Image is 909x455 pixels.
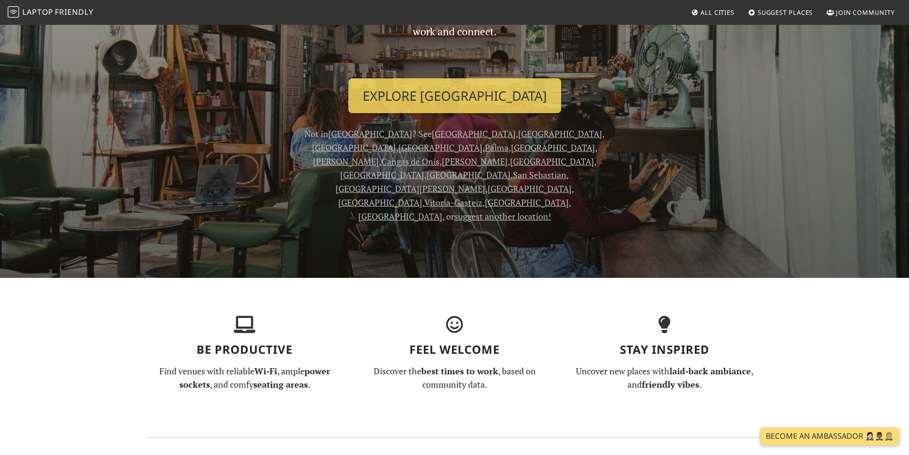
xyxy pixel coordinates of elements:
a: Palma [485,142,509,153]
p: Find venues with reliable , ample , and comfy . [146,364,344,392]
span: Not in ? See , , , , , , , , , , , , , , , , , , , or [304,128,605,222]
a: [GEOGRAPHIC_DATA] [485,197,569,208]
a: [GEOGRAPHIC_DATA] [427,169,511,180]
strong: laid-back ambiance [669,365,751,377]
strong: seating areas [253,379,308,390]
a: [GEOGRAPHIC_DATA] [340,169,424,180]
a: [PERSON_NAME] [313,156,379,167]
a: [GEOGRAPHIC_DATA] [488,183,572,194]
a: Cangas de Onís [381,156,439,167]
a: [GEOGRAPHIC_DATA][PERSON_NAME] [335,183,485,194]
strong: Wi-Fi [254,365,277,377]
a: [GEOGRAPHIC_DATA] [328,128,412,139]
span: Laptop [22,7,53,17]
a: [GEOGRAPHIC_DATA] [510,156,594,167]
img: LaptopFriendly [8,6,19,18]
p: From coffee shops to hotel lobbies, discover everyday places to work and connect. [303,7,606,71]
a: Explore [GEOGRAPHIC_DATA] [348,78,561,114]
a: LaptopFriendly LaptopFriendly [8,4,94,21]
strong: friendly vibes [642,379,699,390]
h3: Stay Inspired [565,343,764,357]
a: [GEOGRAPHIC_DATA] [358,211,442,222]
a: [GEOGRAPHIC_DATA] [511,142,595,153]
h3: Feel Welcome [355,343,554,357]
a: suggest another location! [454,211,551,222]
a: [GEOGRAPHIC_DATA] [432,128,516,139]
h3: Be Productive [146,343,344,357]
a: All Cities [687,4,738,21]
p: Discover the , based on community data. [355,364,554,392]
p: Uncover new places with , and . [565,364,764,392]
a: [GEOGRAPHIC_DATA] [398,142,482,153]
span: Friendly [55,7,93,17]
a: Suggest Places [744,4,817,21]
a: [PERSON_NAME] [442,156,508,167]
a: [GEOGRAPHIC_DATA] [338,197,422,208]
a: Vitoria-Gasteiz [424,197,482,208]
strong: best times to work [421,365,498,377]
span: Suggest Places [758,8,813,17]
a: Become an Ambassador 🤵🏻‍♀️🤵🏾‍♂️🤵🏼‍♀️ [760,427,899,445]
a: [GEOGRAPHIC_DATA] [518,128,602,139]
span: All Cities [700,8,734,17]
span: Join Community [836,8,895,17]
a: Join Community [823,4,899,21]
a: San Sebastian [513,169,566,180]
a: [GEOGRAPHIC_DATA] [312,142,396,153]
